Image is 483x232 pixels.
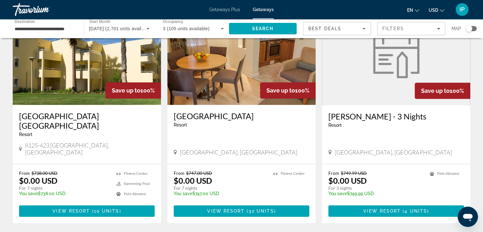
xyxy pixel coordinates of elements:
button: View Resort(32 units) [174,205,309,217]
span: 10 units [94,208,119,214]
span: en [407,8,413,13]
span: From [174,170,184,176]
a: Travorium [13,1,76,18]
span: You save [174,191,192,196]
p: $0.00 USD [328,176,367,185]
span: $747.00 USD [186,170,212,176]
a: [GEOGRAPHIC_DATA] [174,111,309,121]
p: For 7 nights [19,185,110,191]
span: View Resort [52,208,90,214]
span: Fitness Center [124,172,148,176]
span: Map [452,24,461,33]
span: USD [429,8,438,13]
span: Occupancy [163,20,183,24]
a: Macdonald Lochanhully - 3 Nights [322,3,470,105]
span: ( ) [245,208,276,214]
span: From [328,170,339,176]
p: $0.00 USD [174,176,212,185]
a: Getaways [253,7,274,12]
span: IP [460,6,465,13]
input: Select destination [15,25,76,33]
span: [GEOGRAPHIC_DATA], [GEOGRAPHIC_DATA] [180,149,297,156]
a: Getaways Plus [209,7,240,12]
span: Save up to [112,87,140,94]
iframe: Button to launch messaging window [458,207,478,227]
div: 100% [415,83,470,99]
span: ( ) [401,208,429,214]
span: Resort [174,122,187,127]
button: Search [229,23,297,34]
button: User Menu [454,3,470,16]
span: View Resort [363,208,401,214]
span: $749.99 USD [341,170,367,176]
span: 3 (105 units available) [163,26,210,31]
a: [PERSON_NAME] - 3 Nights [328,112,464,121]
span: Fitness Center [281,172,305,176]
button: View Resort(10 units) [19,205,155,217]
button: View Resort(4 units) [328,205,464,217]
span: [DATE] (2,701 units available) [89,26,152,31]
span: You save [19,191,38,196]
span: Best Deals [308,26,341,31]
p: $0.00 USD [19,176,57,185]
button: Change language [407,5,419,15]
p: $749.99 USD [328,191,423,196]
span: 8125-423 [GEOGRAPHIC_DATA], [GEOGRAPHIC_DATA] [25,142,155,156]
div: 100% [105,82,161,99]
a: [GEOGRAPHIC_DATA] [GEOGRAPHIC_DATA] [19,111,155,130]
span: Resort [19,132,32,137]
mat-select: Sort by [308,25,366,32]
img: Macdonald Lochanhully - 3 Nights [369,31,423,78]
span: View Resort [207,208,245,214]
button: Filters [377,22,445,35]
p: $738.00 USD [19,191,110,196]
span: $738.00 USD [31,170,57,176]
p: $747.00 USD [174,191,267,196]
img: Woodford Bridge Country Club [167,3,316,105]
span: Save up to [266,87,295,94]
span: Start Month [89,20,110,24]
span: 32 units [249,208,274,214]
span: Resort [328,123,342,128]
span: Swimming Pool [124,182,150,186]
p: For 7 nights [174,185,267,191]
span: Destination [15,19,35,24]
span: Search [252,26,273,31]
span: [GEOGRAPHIC_DATA], [GEOGRAPHIC_DATA] [335,149,452,156]
span: Save up to [421,87,450,94]
span: From [19,170,30,176]
div: 100% [260,82,316,99]
span: Pets Allowed [124,192,146,196]
img: Oasis Village Parque Mourabel [13,3,161,105]
p: For 3 nights [328,185,423,191]
span: Filters [382,26,404,31]
span: ( ) [90,208,121,214]
span: Pets Allowed [437,172,459,176]
button: Change currency [429,5,444,15]
span: 4 units [405,208,427,214]
span: You save [328,191,347,196]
